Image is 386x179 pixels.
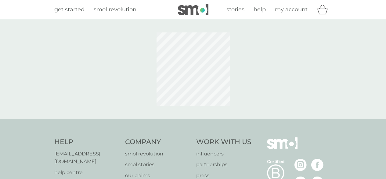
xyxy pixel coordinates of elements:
img: visit the smol Instagram page [294,159,307,171]
span: my account [275,6,308,13]
div: basket [317,3,332,16]
img: smol [267,137,298,158]
span: stories [226,6,244,13]
a: get started [54,5,85,14]
h4: Help [54,137,119,147]
span: help [254,6,266,13]
a: stories [226,5,244,14]
a: help [254,5,266,14]
img: visit the smol Facebook page [311,159,323,171]
img: smol [178,4,208,15]
a: help centre [54,169,119,177]
span: get started [54,6,85,13]
a: [EMAIL_ADDRESS][DOMAIN_NAME] [54,150,119,166]
a: influencers [196,150,251,158]
a: smol revolution [125,150,190,158]
a: partnerships [196,161,251,169]
h4: Work With Us [196,137,251,147]
span: smol revolution [94,6,136,13]
a: smol revolution [94,5,136,14]
a: smol stories [125,161,190,169]
a: my account [275,5,308,14]
h4: Company [125,137,190,147]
